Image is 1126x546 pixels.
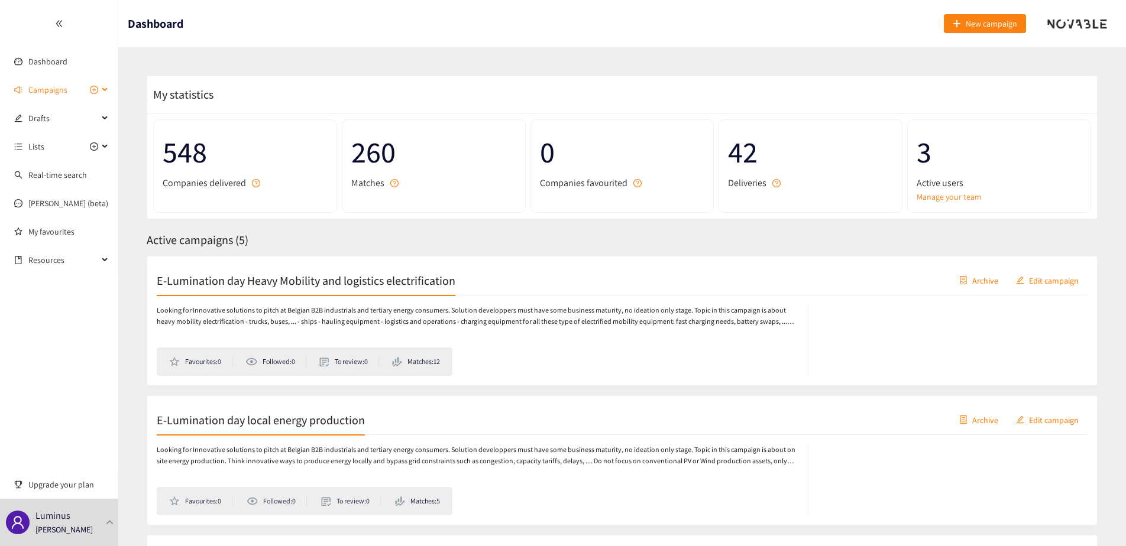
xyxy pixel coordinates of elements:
span: edit [1016,415,1024,425]
p: Luminus [35,508,70,523]
span: question-circle [633,179,642,187]
button: editEdit campaign [1007,410,1088,429]
span: plus [953,19,961,29]
span: question-circle [390,179,399,187]
span: 0 [540,129,705,175]
span: question-circle [772,179,781,187]
span: Deliveries [728,175,766,190]
span: question-circle [252,179,260,187]
span: Companies delivered [163,175,246,190]
li: Followed: 0 [247,496,307,506]
li: Matches: 5 [395,496,440,506]
span: My statistics [147,87,213,102]
span: Upgrade your plan [28,473,109,496]
span: Lists [28,135,44,158]
li: Followed: 0 [245,356,306,367]
span: Resources [28,248,98,272]
p: Looking for Innovative solutions to pitch at Belgian B2B industrials and tertiary energy consumer... [157,444,796,467]
a: Dashboard [28,56,67,67]
a: My favourites [28,220,109,243]
span: 3 [917,129,1082,175]
span: trophy [14,480,22,489]
button: containerArchive [950,271,1007,290]
span: Active users [917,175,963,190]
span: user [11,515,25,529]
span: unordered-list [14,142,22,151]
span: Archive [972,413,998,426]
button: editEdit campaign [1007,271,1088,290]
li: To review: 0 [319,356,379,367]
span: edit [14,114,22,122]
span: sound [14,86,22,94]
li: Favourites: 0 [169,496,232,506]
li: Favourites: 0 [169,356,232,367]
button: containerArchive [950,410,1007,429]
span: Active campaigns ( 5 ) [147,232,248,248]
span: Matches [351,175,384,190]
span: edit [1016,276,1024,285]
p: [PERSON_NAME] [35,523,93,536]
a: E-Lumination day local energy productioncontainerArchiveeditEdit campaignLooking for Innovative s... [147,395,1098,525]
h2: E-Lumination day Heavy Mobility and logistics electrification [157,272,455,288]
li: Matches: 12 [392,356,440,367]
span: Edit campaign [1029,413,1079,426]
span: Drafts [28,106,98,130]
span: Companies favourited [540,175,627,190]
li: To review: 0 [321,496,381,506]
span: Edit campaign [1029,274,1079,287]
div: Chatwidget [1067,489,1126,546]
a: Manage your team [917,190,1082,203]
iframe: Chat Widget [1067,489,1126,546]
span: book [14,256,22,264]
p: Looking for Innovative solutions to pitch at Belgian B2B industrials and tertiary energy consumer... [157,305,796,327]
span: 548 [163,129,328,175]
a: [PERSON_NAME] (beta) [28,198,108,209]
span: 42 [728,129,893,175]
span: 260 [351,129,516,175]
span: plus-circle [90,86,98,94]
span: Archive [972,274,998,287]
h2: E-Lumination day local energy production [157,411,365,428]
span: container [959,415,968,425]
span: double-left [55,19,63,28]
a: E-Lumination day Heavy Mobility and logistics electrificationcontainerArchiveeditEdit campaignLoo... [147,256,1098,386]
span: plus-circle [90,142,98,151]
span: container [959,276,968,285]
span: New campaign [966,17,1017,30]
a: Real-time search [28,170,87,180]
span: Campaigns [28,78,67,102]
button: plusNew campaign [944,14,1026,33]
